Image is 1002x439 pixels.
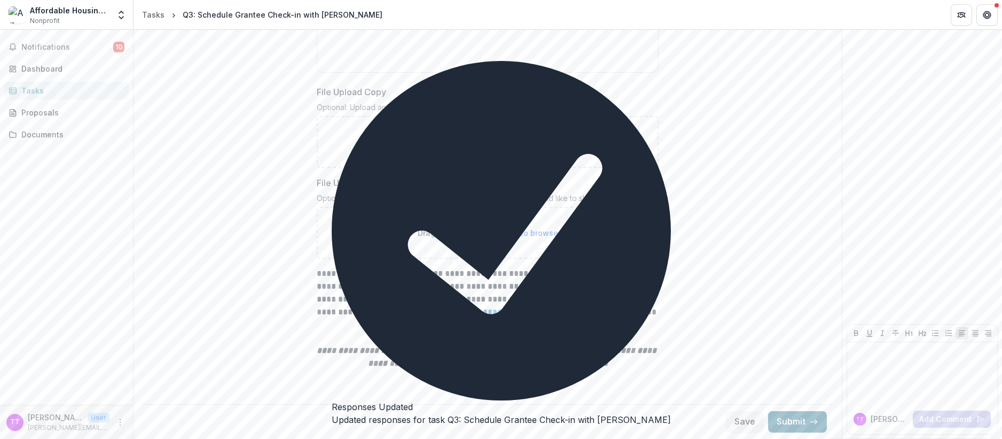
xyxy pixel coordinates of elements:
p: File Upload [317,176,362,189]
div: Tasks [142,9,165,20]
div: Travis Tinnin [856,417,864,422]
button: Align Center [969,327,982,340]
div: Q3: Schedule Grantee Check-in with [PERSON_NAME] [183,9,382,20]
button: Italicize [876,327,889,340]
button: Submit [768,411,827,433]
p: Drag and drop files or [418,227,558,238]
a: Tasks [4,82,129,99]
button: Notifications10 [4,38,129,56]
button: Ordered List [942,327,955,340]
p: User [88,413,109,422]
button: Bullet List [929,327,942,340]
button: Add Comment [913,411,991,428]
div: Dashboard [21,63,120,74]
div: Documents [21,129,120,140]
button: Open entity switcher [114,4,129,26]
button: Get Help [976,4,998,26]
p: File Upload Copy [317,86,386,98]
img: Affordable Housing Property Solutions Inc [9,6,26,24]
span: Notifications [21,43,113,52]
span: click to browse [502,137,558,147]
a: Tasks [138,7,169,22]
button: Partners [951,4,972,26]
div: Tasks [21,85,120,96]
p: [PERSON_NAME][EMAIL_ADDRESS][PERSON_NAME][DOMAIN_NAME] [28,423,109,433]
button: Underline [863,327,876,340]
div: Affordable Housing Property Solutions Inc [30,5,109,16]
div: Proposals [21,107,120,118]
button: Align Right [982,327,995,340]
span: click to browse [502,228,558,237]
button: Bold [850,327,863,340]
button: Align Left [956,327,968,340]
div: Travis Tinnin [10,419,20,426]
a: Proposals [4,104,129,121]
p: [PERSON_NAME] [28,412,83,423]
button: More [114,416,127,429]
button: Heading 1 [903,327,915,340]
button: Strike [889,327,902,340]
a: Documents [4,126,129,143]
a: Dashboard [4,60,129,78]
nav: breadcrumb [138,7,387,22]
p: Drag and drop files or [418,136,558,148]
div: Optional: Upload any additional charts, reporting data, etc. [317,103,659,116]
button: Save [726,411,764,433]
p: [PERSON_NAME] [871,413,909,425]
button: Heading 2 [916,327,929,340]
span: 10 [113,42,124,52]
div: Optional: Upload any flyers, photos or event information you would like to share. [317,194,659,207]
span: Nonprofit [30,16,60,26]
